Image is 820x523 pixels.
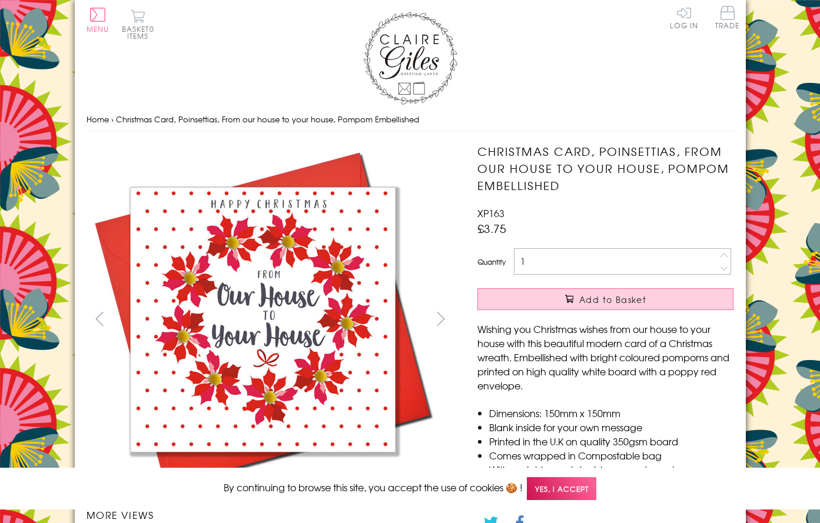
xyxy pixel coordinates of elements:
[715,6,740,29] span: Trade
[527,477,596,500] span: Yes, I accept
[122,9,154,39] button: Basket0 items
[454,143,807,495] img: Christmas Card, Poinsettias, From our house to your house, Pompom Embellished
[87,8,109,32] button: Menu
[127,24,154,41] span: 0 items
[477,322,733,392] p: Wishing you Christmas wishes from our house to your house with this beautiful modern card of a Ch...
[116,114,419,125] span: Christmas Card, Poinsettias, From our house to your house, Pompom Embellished
[670,6,698,29] a: Log In
[87,305,113,332] button: prev
[363,12,457,105] img: Claire Giles Greetings Cards
[87,508,454,522] h3: More views
[477,256,506,267] label: Quantity
[489,462,733,477] li: With matching sustainable sourced envelope
[489,448,733,462] li: Comes wrapped in Compostable bag
[86,143,439,496] img: Christmas Card, Poinsettias, From our house to your house, Pompom Embellished
[477,143,733,194] h1: Christmas Card, Poinsettias, From our house to your house, Pompom Embellished
[477,220,506,236] span: £3.75
[715,6,740,31] a: Trade
[489,420,733,434] li: Blank inside for your own message
[87,108,734,132] nav: breadcrumbs
[489,434,733,448] li: Printed in the U.K on quality 350gsm board
[87,24,109,34] span: Menu
[489,406,733,420] li: Dimensions: 150mm x 150mm
[87,114,109,125] a: Home
[427,305,454,332] button: next
[477,288,733,310] button: Add to Basket
[111,114,114,125] span: ›
[579,294,646,305] span: Add to Basket
[477,206,504,220] span: XP163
